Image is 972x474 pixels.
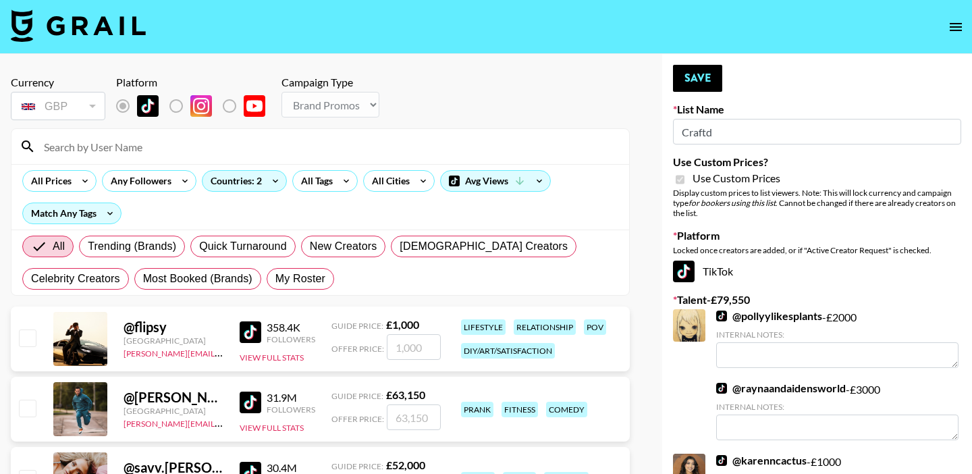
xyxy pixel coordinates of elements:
span: My Roster [275,271,325,287]
div: fitness [502,402,538,417]
strong: £ 63,150 [386,388,425,401]
label: Platform [673,229,961,242]
input: Search by User Name [36,136,621,157]
label: Use Custom Prices? [673,155,961,169]
span: Guide Price: [331,391,383,401]
label: Talent - £ 79,550 [673,293,961,307]
div: Currency is locked to GBP [11,89,105,123]
div: Platform [116,76,276,89]
span: [DEMOGRAPHIC_DATA] Creators [400,238,568,255]
span: Guide Price: [331,461,383,471]
img: YouTube [244,95,265,117]
span: Trending (Brands) [88,238,176,255]
div: comedy [546,402,587,417]
div: Match Any Tags [23,203,121,223]
img: TikTok [673,261,695,282]
button: View Full Stats [240,352,304,363]
div: All Cities [364,171,412,191]
div: pov [584,319,606,335]
span: Most Booked (Brands) [143,271,252,287]
div: diy/art/satisfaction [461,343,555,359]
a: [PERSON_NAME][EMAIL_ADDRESS][DOMAIN_NAME] [124,416,323,429]
span: Offer Price: [331,344,384,354]
div: GBP [13,95,103,118]
span: All [53,238,65,255]
strong: £ 52,000 [386,458,425,471]
div: 31.9M [267,391,315,404]
div: TikTok [673,261,961,282]
img: TikTok [716,383,727,394]
img: Grail Talent [11,9,146,42]
div: Campaign Type [281,76,379,89]
div: Internal Notes: [716,402,959,412]
strong: £ 1,000 [386,318,419,331]
div: Display custom prices to list viewers. Note: This will lock currency and campaign type . Cannot b... [673,188,961,218]
div: - £ 2000 [716,309,959,368]
button: Save [673,65,722,92]
div: @ [PERSON_NAME].[PERSON_NAME] [124,389,223,406]
button: View Full Stats [240,423,304,433]
img: TikTok [240,321,261,343]
input: 63,150 [387,404,441,430]
div: [GEOGRAPHIC_DATA] [124,336,223,346]
img: TikTok [137,95,159,117]
div: Followers [267,404,315,415]
input: 1,000 [387,334,441,360]
div: @ flipsy [124,319,223,336]
span: Offer Price: [331,414,384,424]
div: Locked once creators are added, or if "Active Creator Request" is checked. [673,245,961,255]
div: Internal Notes: [716,330,959,340]
img: TikTok [716,311,727,321]
div: prank [461,402,493,417]
a: [PERSON_NAME][EMAIL_ADDRESS][DOMAIN_NAME] [124,346,323,359]
div: Countries: 2 [202,171,286,191]
div: All Prices [23,171,74,191]
a: @raynaandaidensworld [716,381,846,395]
div: Any Followers [103,171,174,191]
div: All Tags [293,171,335,191]
a: @karenncactus [716,454,807,467]
em: for bookers using this list [688,198,776,208]
span: Guide Price: [331,321,383,331]
div: [GEOGRAPHIC_DATA] [124,406,223,416]
div: List locked to TikTok. [116,92,276,120]
span: Use Custom Prices [693,172,780,185]
span: Celebrity Creators [31,271,120,287]
span: Quick Turnaround [199,238,287,255]
label: List Name [673,103,961,116]
div: Followers [267,334,315,344]
button: open drawer [942,14,969,41]
div: - £ 3000 [716,381,959,440]
div: relationship [514,319,576,335]
img: Instagram [190,95,212,117]
img: TikTok [240,392,261,413]
div: lifestyle [461,319,506,335]
img: TikTok [716,455,727,466]
div: Avg Views [441,171,550,191]
a: @pollyylikesplants [716,309,822,323]
span: New Creators [310,238,377,255]
div: Currency [11,76,105,89]
div: 358.4K [267,321,315,334]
